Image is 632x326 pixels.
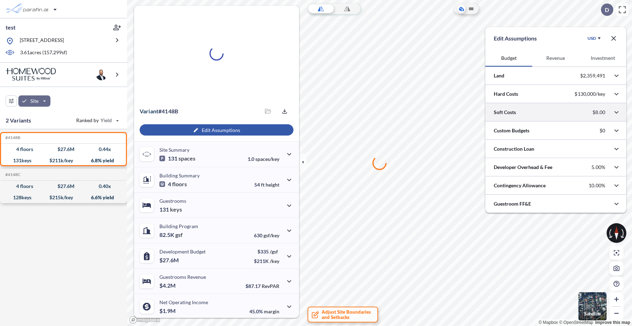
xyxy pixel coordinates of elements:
button: Site Plan [467,5,475,13]
span: Adjust Site Boundaries and Setbacks [322,309,371,320]
p: # 4148b [140,108,178,115]
p: test [6,24,16,31]
span: Variant [140,108,158,114]
div: USD [588,36,596,41]
p: Guestrooms [159,198,186,204]
span: height [266,182,279,188]
button: Investment [579,50,626,67]
p: 82.5K [159,231,183,238]
p: 2 Variants [6,116,31,125]
span: RevPAR [262,283,279,289]
img: BrandImage [6,68,56,81]
span: gsf/key [263,232,279,238]
span: spaces/key [255,156,279,162]
span: spaces [178,155,195,162]
span: gsf [175,231,183,238]
p: 5.00% [591,164,605,170]
a: Mapbox [539,320,558,325]
p: $211K [254,258,279,264]
p: Developer Overhead & Fee [494,164,552,171]
h5: Click to copy the code [4,172,20,177]
img: Switcher Image [578,292,607,320]
p: Hard Costs [494,90,518,98]
p: Satellite [584,311,601,316]
span: floors [172,181,187,188]
a: OpenStreetMap [559,320,593,325]
p: $335 [254,249,279,255]
p: Site Summary [159,147,189,153]
span: /gsf [270,249,278,255]
p: Land [494,72,504,79]
span: /key [270,258,279,264]
p: $27.6M [159,257,180,264]
p: 1.0 [248,156,279,162]
span: margin [264,308,279,314]
button: Site [18,95,50,107]
p: [STREET_ADDRESS] [20,37,64,45]
p: 10.00% [589,182,605,189]
p: 54 [254,182,279,188]
p: Site [30,98,38,105]
p: D [605,7,609,13]
p: Building Summary [159,173,200,178]
button: Aerial View [457,5,466,13]
p: Guestrooms Revenue [159,274,206,280]
p: 4 [159,181,187,188]
p: Building Program [159,223,198,229]
p: $87.17 [245,283,279,289]
button: Adjust Site Boundariesand Setbacks [308,307,378,322]
p: 630 [254,232,279,238]
p: Guestroom FF&E [494,200,531,207]
p: Contingency Allowance [494,182,546,189]
p: $130,000/key [575,91,605,97]
p: View Floorplans [152,88,189,94]
span: keys [170,206,182,213]
p: 45.0% [249,308,279,314]
p: $2,359,491 [580,73,605,79]
span: ft [261,182,265,188]
h5: Click to copy the code [4,135,20,140]
p: $4.2M [159,282,177,289]
button: Switcher ImageSatellite [578,292,607,320]
button: Edit Assumptions [140,124,293,136]
a: Improve this map [595,320,630,325]
a: Mapbox homepage [129,316,160,324]
button: Revenue [532,50,579,67]
span: Yield [101,117,112,124]
p: Edit Assumptions [494,34,537,43]
p: Net Operating Income [159,299,208,305]
p: 131 [159,206,182,213]
p: 131 [159,155,195,162]
p: Construction Loan [494,145,534,152]
p: 3.61 acres ( 157,299 sf) [20,49,67,57]
img: user logo [96,69,107,80]
button: Ranked by Yield [71,115,123,126]
p: $1.9M [159,307,177,314]
button: Budget [485,50,532,67]
p: Custom Budgets [494,127,529,134]
p: Development Budget [159,249,206,255]
p: $0 [600,127,605,134]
